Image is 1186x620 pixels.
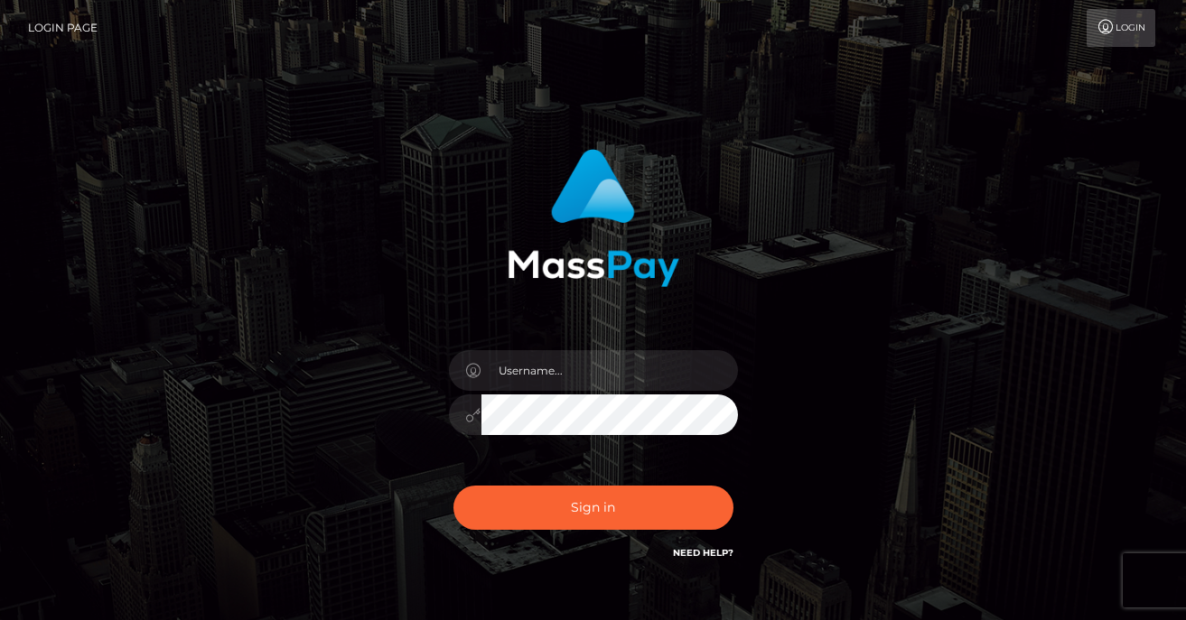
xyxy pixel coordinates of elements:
[28,9,98,47] a: Login Page
[508,149,679,287] img: MassPay Login
[1087,9,1155,47] a: Login
[673,547,733,559] a: Need Help?
[453,486,733,530] button: Sign in
[481,350,738,391] input: Username...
